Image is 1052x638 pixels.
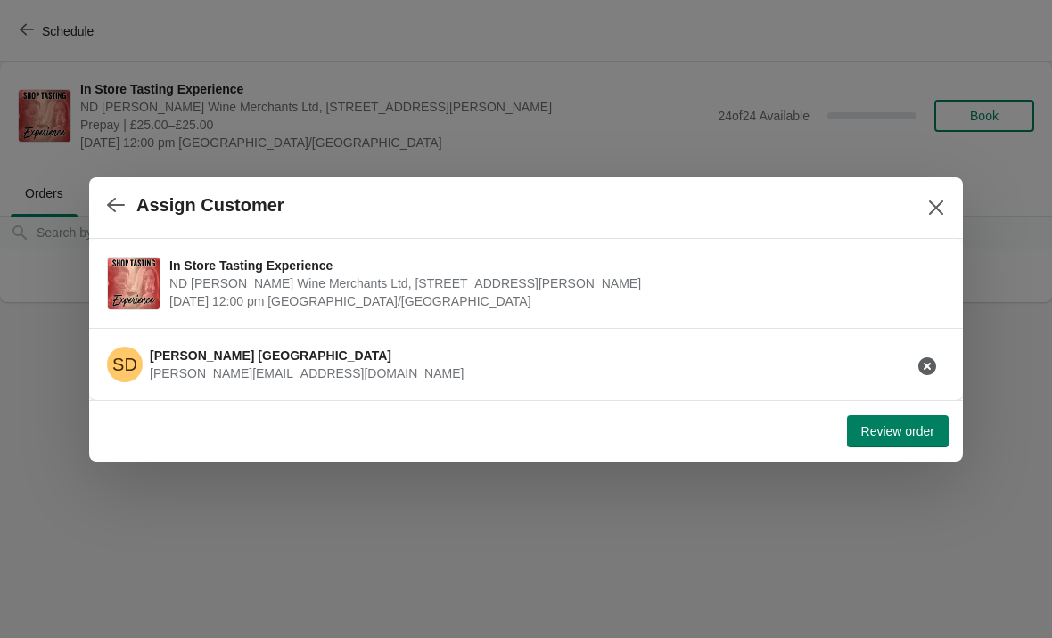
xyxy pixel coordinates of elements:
[108,258,160,309] img: In Store Tasting Experience | ND John Wine Merchants Ltd, 90 Walter Road, Swansea SA1 4QF, UK | O...
[169,257,936,274] span: In Store Tasting Experience
[169,292,936,310] span: [DATE] 12:00 pm [GEOGRAPHIC_DATA]/[GEOGRAPHIC_DATA]
[150,348,391,363] span: [PERSON_NAME] [GEOGRAPHIC_DATA]
[169,274,936,292] span: ND [PERSON_NAME] Wine Merchants Ltd, [STREET_ADDRESS][PERSON_NAME]
[861,424,934,438] span: Review order
[112,355,137,374] text: SD
[920,192,952,224] button: Close
[107,347,143,382] span: Sarah
[136,195,284,216] h2: Assign Customer
[847,415,949,447] button: Review order
[150,366,464,380] span: [PERSON_NAME][EMAIL_ADDRESS][DOMAIN_NAME]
